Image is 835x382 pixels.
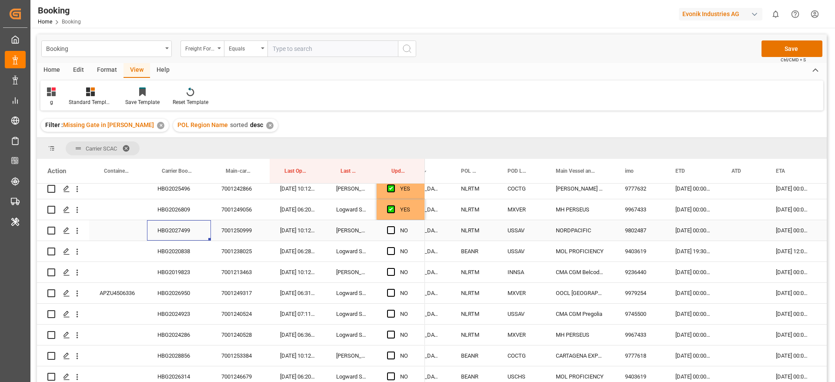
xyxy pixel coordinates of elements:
[497,220,545,241] div: USSAV
[341,168,358,174] span: Last Opened By
[211,345,270,366] div: 7001253384
[173,98,208,106] div: Reset Template
[147,199,211,220] div: HBG2026809
[211,241,270,261] div: 7001238025
[545,199,615,220] div: MH PERSEUS
[326,178,377,199] div: [PERSON_NAME]
[150,63,176,78] div: Help
[104,168,129,174] span: Container No.
[157,122,164,129] div: ✕
[781,57,806,63] span: Ctrl/CMD + S
[765,325,820,345] div: [DATE] 00:00:00
[147,345,211,366] div: HBG2028856
[765,262,820,282] div: [DATE] 00:00:00
[37,220,425,241] div: Press SPACE to select this row.
[37,241,425,262] div: Press SPACE to select this row.
[270,283,326,303] div: [DATE] 06:31:06
[147,241,211,261] div: HBG2020838
[230,121,248,128] span: sorted
[147,178,211,199] div: HBG2025496
[665,178,721,199] div: [DATE] 00:00:00
[665,241,721,261] div: [DATE] 19:30:00
[211,262,270,282] div: 7001213463
[226,168,251,174] span: Main-carriage No.
[762,40,822,57] button: Save
[765,283,820,303] div: [DATE] 00:00:00
[400,346,414,366] div: NO
[326,283,377,303] div: Logward System
[776,168,785,174] span: ETA
[270,262,326,282] div: [DATE] 10:12:08
[679,8,762,20] div: Evonik Industries AG
[47,167,66,175] div: Action
[556,168,596,174] span: Main Vessel and Vessel Imo
[229,43,258,53] div: Equals
[785,4,805,24] button: Help Center
[38,19,52,25] a: Home
[266,122,274,129] div: ✕
[400,179,414,199] div: YES
[270,220,326,241] div: [DATE] 10:12:08
[46,43,162,54] div: Booking
[211,304,270,324] div: 7001240524
[67,63,90,78] div: Edit
[665,325,721,345] div: [DATE] 00:00:00
[400,262,414,282] div: NO
[497,283,545,303] div: MXVER
[180,40,224,57] button: open menu
[675,168,685,174] span: ETD
[211,325,270,345] div: 7001240528
[497,345,545,366] div: COCTG
[326,304,377,324] div: Logward System
[326,220,377,241] div: [PERSON_NAME]
[37,283,425,304] div: Press SPACE to select this row.
[615,178,665,199] div: 9777632
[270,345,326,366] div: [DATE] 10:12:08
[765,345,820,366] div: [DATE] 00:00:00
[731,168,741,174] span: ATD
[665,345,721,366] div: [DATE] 00:00:00
[400,304,414,324] div: NO
[37,345,425,366] div: Press SPACE to select this row.
[497,199,545,220] div: MXVER
[497,304,545,324] div: USSAV
[63,121,154,128] span: Missing Gate in [PERSON_NAME]
[267,40,398,57] input: Type to search
[224,40,267,57] button: open menu
[211,283,270,303] div: 7001249317
[147,262,211,282] div: HBG2019823
[665,262,721,282] div: [DATE] 00:00:00
[545,220,615,241] div: NORDPACIFIC
[665,304,721,324] div: [DATE] 00:00:00
[545,325,615,345] div: MH PERSEUS
[270,304,326,324] div: [DATE] 07:11:27
[391,168,407,174] span: Update Last Opened By
[451,304,497,324] div: NLRTM
[451,241,497,261] div: BEANR
[615,262,665,282] div: 9236440
[451,345,497,366] div: BEANR
[497,325,545,345] div: MXVER
[47,98,56,106] div: g
[665,220,721,241] div: [DATE] 00:00:00
[326,345,377,366] div: [PERSON_NAME]
[38,4,81,17] div: Booking
[451,199,497,220] div: NLRTM
[326,325,377,345] div: Logward System
[545,178,615,199] div: [PERSON_NAME] EXPRESS
[545,345,615,366] div: CARTAGENA EXPRESS
[270,325,326,345] div: [DATE] 06:36:03
[90,63,124,78] div: Format
[37,63,67,78] div: Home
[270,178,326,199] div: [DATE] 10:12:08
[765,220,820,241] div: [DATE] 00:00:00
[765,199,820,220] div: [DATE] 00:00:00
[37,199,425,220] div: Press SPACE to select this row.
[451,178,497,199] div: NLRTM
[37,304,425,325] div: Press SPACE to select this row.
[37,325,425,345] div: Press SPACE to select this row.
[545,304,615,324] div: CMA CGM Pregolia
[508,168,527,174] span: POD Locode
[270,241,326,261] div: [DATE] 06:28:47
[41,40,172,57] button: open menu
